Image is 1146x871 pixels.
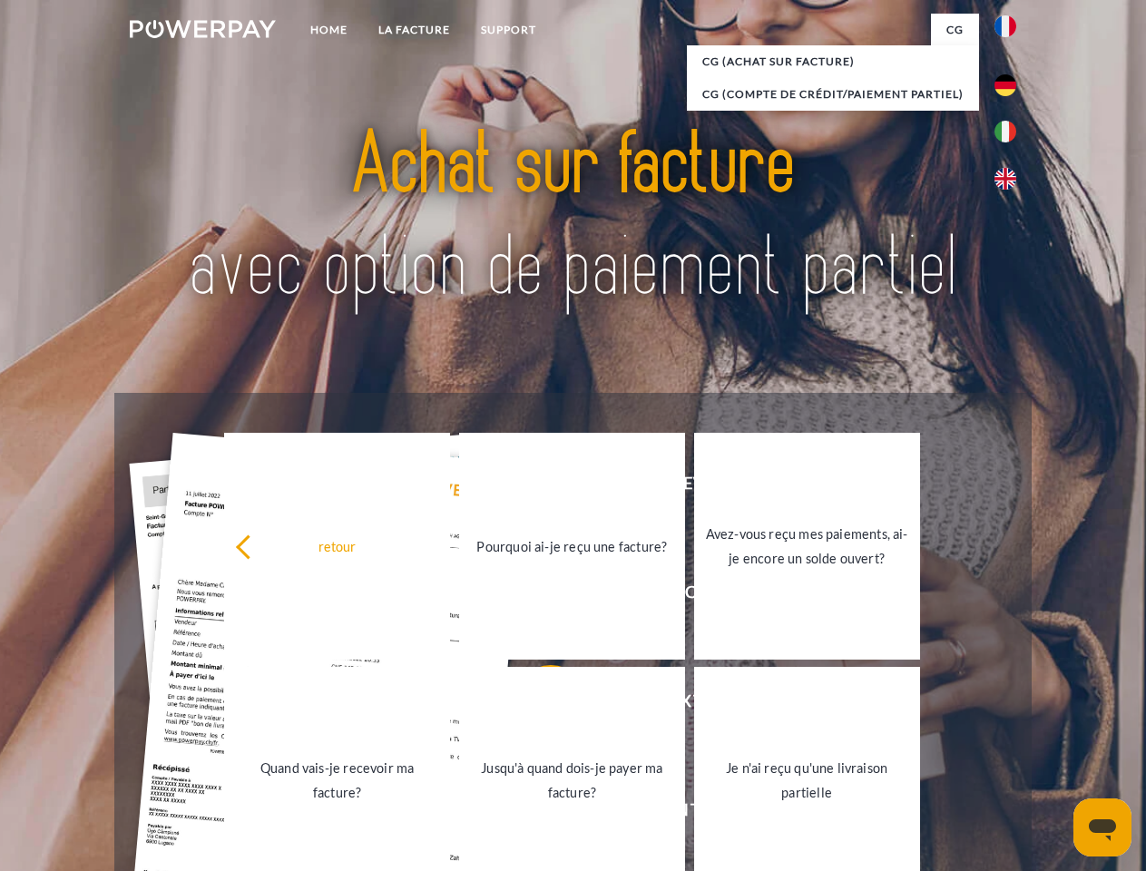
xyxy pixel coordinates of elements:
a: Home [295,14,363,46]
img: de [994,74,1016,96]
div: Avez-vous reçu mes paiements, ai-je encore un solde ouvert? [705,522,909,571]
div: Je n'ai reçu qu'une livraison partielle [705,756,909,805]
a: CG (achat sur facture) [687,45,979,78]
div: retour [235,533,439,558]
img: en [994,168,1016,190]
img: logo-powerpay-white.svg [130,20,276,38]
a: Avez-vous reçu mes paiements, ai-je encore un solde ouvert? [694,433,920,660]
iframe: Bouton de lancement de la fenêtre de messagerie [1073,798,1131,856]
div: Pourquoi ai-je reçu une facture? [470,533,674,558]
img: title-powerpay_fr.svg [173,87,973,347]
a: LA FACTURE [363,14,465,46]
img: fr [994,15,1016,37]
a: CG (Compte de crédit/paiement partiel) [687,78,979,111]
img: it [994,121,1016,142]
div: Quand vais-je recevoir ma facture? [235,756,439,805]
a: CG [931,14,979,46]
div: Jusqu'à quand dois-je payer ma facture? [470,756,674,805]
a: Support [465,14,552,46]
